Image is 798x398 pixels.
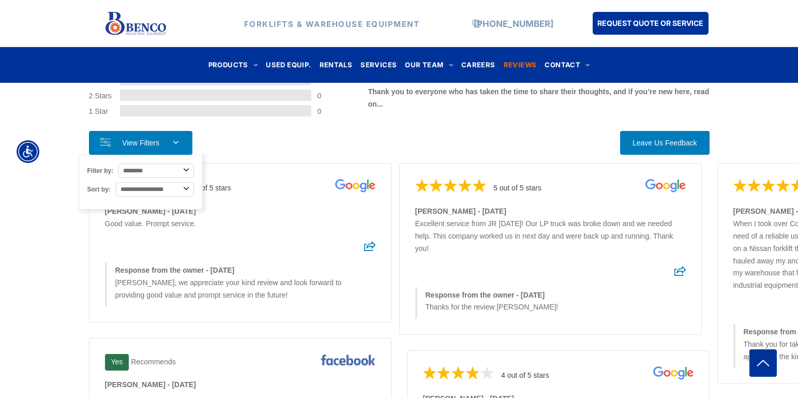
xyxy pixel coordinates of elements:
div: 5 out of 5 stars [493,182,541,195]
a: USED EQUIP. [262,58,315,72]
img: google [653,366,693,380]
img: google [335,179,375,193]
a: REQUEST QUOTE OR SERVICE [593,12,709,35]
div: 4 out of 5 stars [183,182,231,195]
a: Leave Us Feedback [620,131,710,155]
label: Filter by: [87,168,119,174]
a: [PHONE_NUMBER] [474,18,553,28]
span: 1 Star [89,108,108,115]
a: OUR TEAM [401,58,457,72]
span: 3 Stars [89,77,112,84]
span: Response from the owner - [DATE] [426,291,545,299]
a: CAREERS [457,58,500,72]
span: 0 [311,108,322,115]
a: PRODUCTS [204,58,262,72]
p: [PERSON_NAME], we appreciate your kind review and look forward to providing good value and prompt... [115,277,371,302]
label: Sort by: [87,186,116,193]
span: Response from the owner - [DATE] [115,266,235,274]
div: Accessibility Menu [17,140,39,163]
div: Recommends [105,354,176,371]
a: Share review [364,245,375,254]
span: Yes [105,354,129,371]
a: CONTACT [540,58,594,72]
span: 0 [311,92,322,99]
img: google [645,179,685,193]
a: View Filters [89,131,192,155]
span: [PERSON_NAME] - [DATE] [105,207,196,215]
a: Share review [674,270,686,278]
span: REQUEST QUOTE OR SERVICE [597,13,703,33]
strong: FORKLIFTS & WAREHOUSE EQUIPMENT [244,19,420,28]
a: RENTALS [315,58,357,72]
span: 2 Stars [89,92,112,99]
span: [PERSON_NAME] - [DATE] [105,380,196,389]
div: 4 out of 5 stars [501,370,549,382]
p: Thanks for the review [PERSON_NAME]! [426,301,682,314]
img: facebookRecommend [321,354,375,366]
p: Excellent service from JR [DATE]! Our LP truck was broke down and we needed help. This company wo... [415,218,686,255]
p: Good value. Prompt service. [105,218,375,230]
a: SERVICES [356,58,401,72]
a: REVIEWS [500,58,541,72]
span: [PERSON_NAME] - [DATE] [415,207,506,215]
